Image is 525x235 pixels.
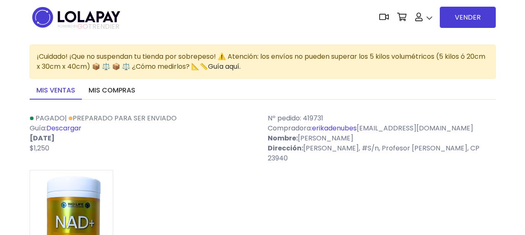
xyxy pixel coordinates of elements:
[268,133,496,143] p: [PERSON_NAME]
[268,133,298,143] strong: Nombre:
[30,82,82,100] a: Mis ventas
[46,123,81,133] a: Descargar
[36,113,65,123] span: Pagado
[312,123,357,133] a: erikadenubes
[77,22,88,31] span: GO
[268,113,496,123] p: Nº pedido: 419731
[30,4,123,30] img: logo
[268,143,496,163] p: [PERSON_NAME], #S/n, Profesor [PERSON_NAME], CP 23940
[25,113,263,163] div: | Guía:
[82,82,142,100] a: Mis compras
[37,52,485,71] span: ¡Cuidado! ¡Que no suspendan tu tienda por sobrepeso! ⚠️ Atención: los envíos no pueden superar lo...
[58,24,77,29] span: POWERED BY
[440,7,496,28] a: VENDER
[268,143,303,153] strong: Dirección:
[30,143,49,153] span: $1,250
[58,23,119,30] span: TRENDIER
[30,133,258,143] p: [DATE]
[208,62,241,71] a: Guía aquí.
[68,113,177,123] a: Preparado para ser enviado
[268,123,496,133] p: Compradora: [EMAIL_ADDRESS][DOMAIN_NAME]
